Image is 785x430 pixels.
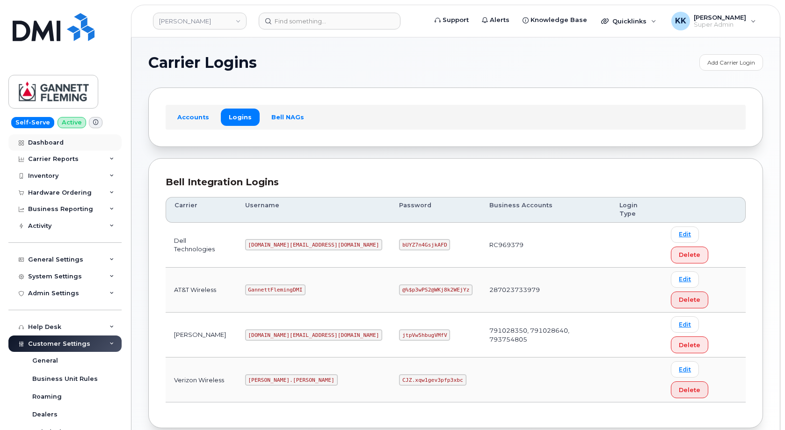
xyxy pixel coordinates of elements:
button: Delete [671,292,708,308]
a: Edit [671,226,699,243]
a: Add Carrier Login [699,54,763,71]
a: Logins [221,109,260,125]
td: Verizon Wireless [166,357,237,402]
code: [DOMAIN_NAME][EMAIL_ADDRESS][DOMAIN_NAME] [245,329,383,341]
td: 287023733979 [481,268,611,313]
code: bUYZ7n4GsjkAFD [399,239,450,250]
span: Delete [679,250,700,259]
th: Password [391,197,481,223]
td: AT&T Wireless [166,268,237,313]
a: Edit [671,316,699,333]
button: Delete [671,247,708,263]
code: jtpVw5hbugVMfV [399,329,450,341]
th: Login Type [611,197,662,223]
td: RC969379 [481,223,611,268]
th: Username [237,197,391,223]
th: Business Accounts [481,197,611,223]
button: Delete [671,381,708,398]
a: Edit [671,271,699,288]
td: Dell Technologies [166,223,237,268]
code: GannettFlemingDMI [245,284,306,296]
td: 791028350, 791028640, 793754805 [481,313,611,357]
a: Accounts [169,109,217,125]
a: Bell NAGs [263,109,312,125]
span: Delete [679,295,700,304]
a: Edit [671,361,699,378]
th: Carrier [166,197,237,223]
code: CJZ.xqw1gev3pfp3xbc [399,374,466,386]
code: [PERSON_NAME].[PERSON_NAME] [245,374,338,386]
span: Carrier Logins [148,56,257,70]
span: Delete [679,386,700,394]
td: [PERSON_NAME] [166,313,237,357]
code: [DOMAIN_NAME][EMAIL_ADDRESS][DOMAIN_NAME] [245,239,383,250]
code: @%$p3wPS2@WKj8k2WEjYz [399,284,472,296]
div: Bell Integration Logins [166,175,746,189]
span: Delete [679,341,700,350]
button: Delete [671,336,708,353]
